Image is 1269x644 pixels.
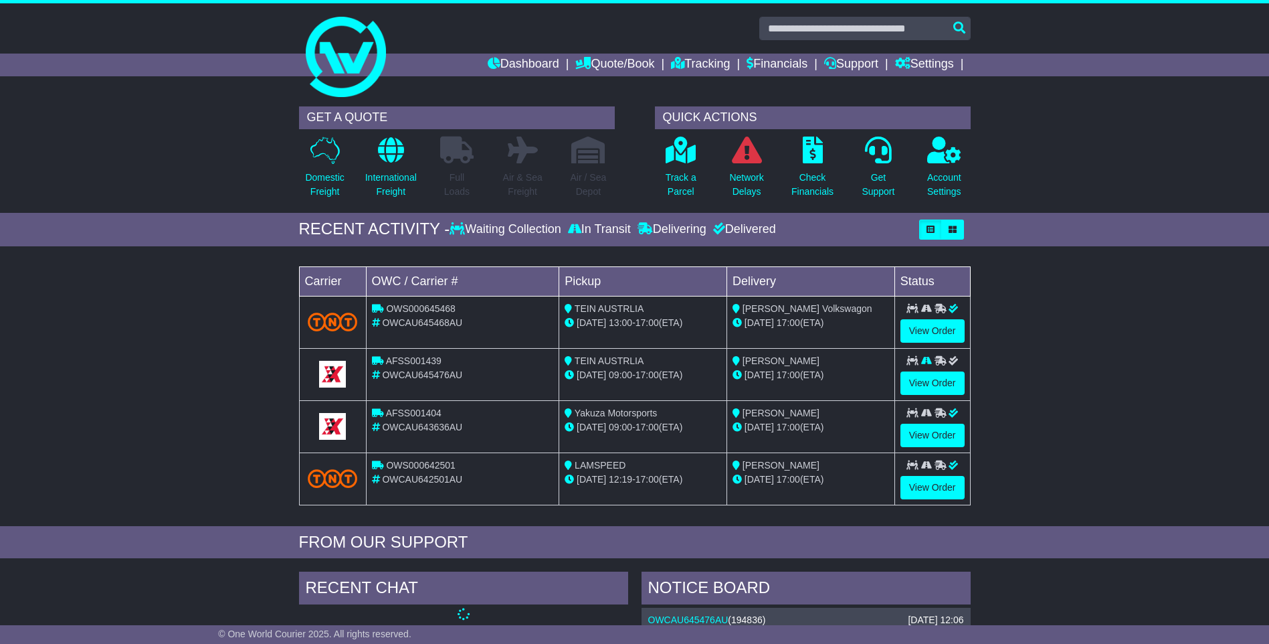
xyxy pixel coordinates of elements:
div: FROM OUR SUPPORT [299,533,971,552]
div: (ETA) [733,420,889,434]
div: QUICK ACTIONS [655,106,971,129]
a: View Order [900,372,965,395]
span: 13:00 [609,317,632,328]
a: DomesticFreight [304,136,345,206]
div: RECENT CHAT [299,572,628,608]
div: GET A QUOTE [299,106,615,129]
div: - (ETA) [565,473,721,487]
span: [PERSON_NAME] [743,355,819,366]
a: InternationalFreight [365,136,417,206]
span: 17:00 [777,370,800,380]
p: Network Delays [729,171,763,199]
div: NOTICE BOARD [642,572,971,608]
p: Track a Parcel [666,171,696,199]
span: [DATE] [745,474,774,485]
span: 17:00 [636,317,659,328]
span: 12:19 [609,474,632,485]
p: Domestic Freight [305,171,344,199]
td: Carrier [299,266,366,296]
img: TNT_Domestic.png [308,469,358,487]
span: [DATE] [745,370,774,380]
span: [DATE] [577,422,606,432]
p: Full Loads [440,171,474,199]
a: Settings [895,54,954,76]
a: Quote/Book [575,54,654,76]
span: [DATE] [577,317,606,328]
div: ( ) [648,615,964,626]
span: OWS000642501 [386,460,456,471]
div: [DATE] 12:06 [908,615,963,626]
a: OWCAU645476AU [648,615,728,625]
a: Tracking [671,54,730,76]
span: [DATE] [745,317,774,328]
span: 17:00 [777,422,800,432]
div: Waiting Collection [450,222,564,237]
a: View Order [900,424,965,447]
span: 194836 [731,615,763,625]
p: Account Settings [927,171,961,199]
span: OWS000645468 [386,303,456,314]
div: - (ETA) [565,420,721,434]
a: CheckFinancials [791,136,834,206]
span: [PERSON_NAME] [743,460,819,471]
p: Air & Sea Freight [503,171,543,199]
td: Status [894,266,970,296]
a: Financials [747,54,807,76]
span: AFSS001439 [386,355,442,366]
div: - (ETA) [565,368,721,382]
div: (ETA) [733,473,889,487]
span: 17:00 [777,474,800,485]
span: [DATE] [577,370,606,380]
span: [DATE] [745,422,774,432]
p: Air / Sea Depot [571,171,607,199]
div: (ETA) [733,316,889,330]
span: 09:00 [609,370,632,380]
div: Delivered [710,222,776,237]
p: Get Support [862,171,894,199]
span: OWCAU642501AU [382,474,462,485]
span: 17:00 [636,422,659,432]
a: AccountSettings [926,136,962,206]
span: TEIN AUSTRLIA [575,355,644,366]
p: International Freight [365,171,417,199]
td: OWC / Carrier # [366,266,559,296]
p: Check Financials [791,171,834,199]
span: © One World Courier 2025. All rights reserved. [218,629,411,639]
div: - (ETA) [565,316,721,330]
span: [DATE] [577,474,606,485]
span: Yakuza Motorsports [575,408,657,418]
a: Dashboard [488,54,559,76]
div: RECENT ACTIVITY - [299,220,450,239]
span: AFSS001404 [386,408,442,418]
a: Track aParcel [665,136,697,206]
a: NetworkDelays [728,136,764,206]
div: In Transit [565,222,634,237]
img: GetCarrierServiceLogo [319,413,346,440]
span: 17:00 [777,317,800,328]
img: TNT_Domestic.png [308,313,358,331]
a: View Order [900,319,965,343]
span: OWCAU645476AU [382,370,462,380]
td: Delivery [726,266,894,296]
div: Delivering [634,222,710,237]
span: TEIN AUSTRLIA [575,303,644,314]
span: 17:00 [636,474,659,485]
span: LAMSPEED [575,460,625,471]
div: (ETA) [733,368,889,382]
span: [PERSON_NAME] [743,408,819,418]
img: GetCarrierServiceLogo [319,361,346,388]
a: View Order [900,476,965,499]
span: 09:00 [609,422,632,432]
td: Pickup [559,266,727,296]
span: [PERSON_NAME] Volkswagon [743,303,872,314]
a: GetSupport [861,136,895,206]
span: OWCAU645468AU [382,317,462,328]
span: OWCAU643636AU [382,422,462,432]
a: Support [824,54,878,76]
span: 17:00 [636,370,659,380]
